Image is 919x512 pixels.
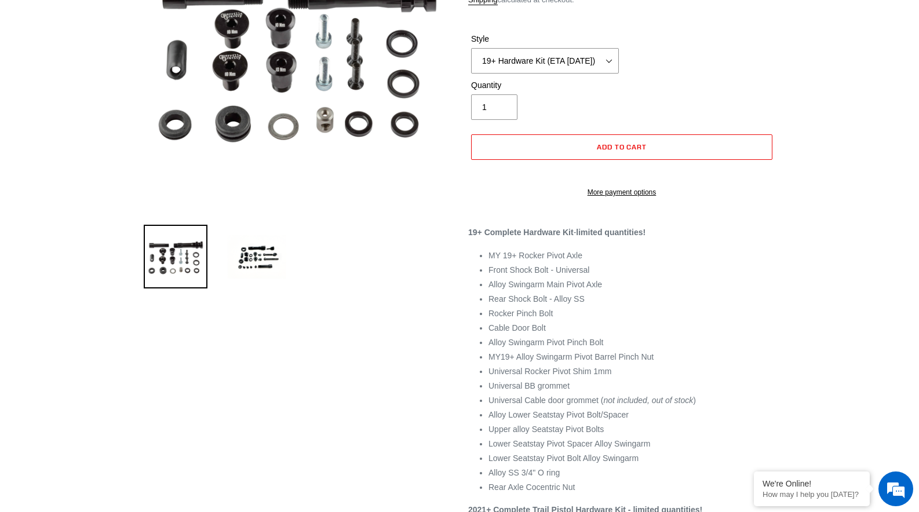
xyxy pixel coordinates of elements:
li: Alloy SS 3/4" O ring [488,467,775,479]
label: Style [471,33,619,45]
p: How may I help you today? [763,490,861,499]
img: Load image into Gallery viewer, Guerrilla Gravity Frame Hardware Kits [144,225,207,288]
li: Alloy Swingarm Main Pivot Axle [488,279,775,291]
label: Quantity [471,79,619,92]
li: Lower Seatstay Pivot Bolt Alloy Swingarm [488,452,775,465]
p: - [468,226,775,239]
li: Upper alloy Seatstay Pivot Bolts [488,423,775,436]
a: More payment options [471,187,772,198]
em: not included, out of stock [603,396,693,405]
li: MY 19+ Rocker Pivot Axle [488,250,775,262]
button: Add to cart [471,134,772,160]
li: Rocker Pinch Bolt [488,308,775,320]
li: Alloy Lower Seatstay Pivot Bolt/Spacer [488,409,775,421]
li: Universal Rocker Pivot Shim 1mm [488,365,775,378]
div: We're Online! [763,479,861,488]
span: Add to cart [597,142,647,151]
li: Rear Axle Cocentric Nut [488,481,775,493]
li: Alloy Swingarm Pivot Pinch Bolt [488,337,775,349]
li: Cable Door Bolt [488,322,775,334]
li: Universal BB grommet [488,380,775,392]
strong: limited quantities! [576,228,646,237]
li: Lower Seatstay Pivot Spacer Alloy Swingarm [488,438,775,450]
li: Front Shock Bolt - Universal [488,264,775,276]
li: Rear Shock Bolt - Alloy SS [488,293,775,305]
strong: 19+ Complete Hardware Kit [468,228,574,237]
li: MY19+ Alloy Swingarm Pivot Barrel Pinch Nut [488,351,775,363]
li: Universal Cable door grommet ( ) [488,394,775,407]
img: Load image into Gallery viewer, Guerrilla Gravity Frame Hardware Kits [225,225,289,288]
